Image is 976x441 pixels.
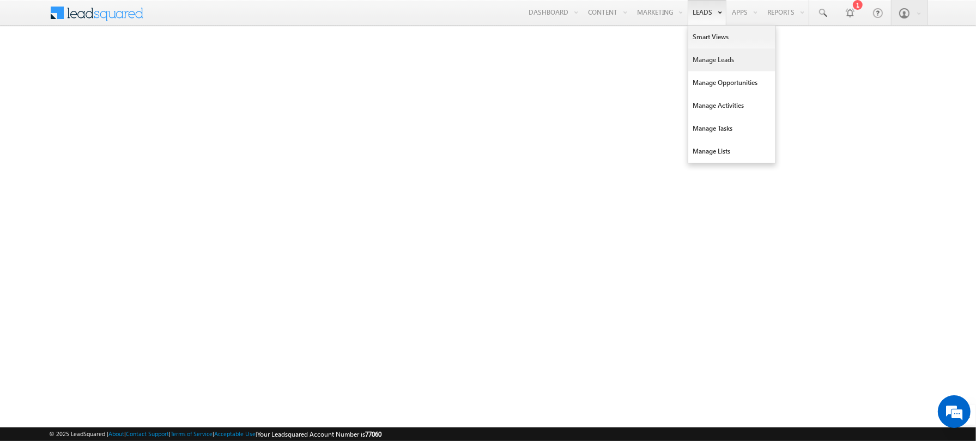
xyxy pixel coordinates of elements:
em: Start Chat [148,335,198,350]
a: Terms of Service [171,430,213,437]
textarea: Type your message and hit 'Enter' [14,101,199,327]
a: Manage Activities [688,94,775,117]
a: Manage Leads [688,48,775,71]
a: Acceptable Use [215,430,256,437]
span: Your Leadsquared Account Number is [258,430,382,438]
div: Minimize live chat window [179,5,205,32]
div: Chat with us now [57,57,183,71]
img: d_60004797649_company_0_60004797649 [19,57,46,71]
span: © 2025 LeadSquared | | | | | [49,429,382,439]
span: 77060 [366,430,382,438]
a: Contact Support [126,430,169,437]
a: Manage Tasks [688,117,775,140]
a: Manage Opportunities [688,71,775,94]
a: Manage Lists [688,140,775,163]
a: About [108,430,124,437]
a: Smart Views [688,26,775,48]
